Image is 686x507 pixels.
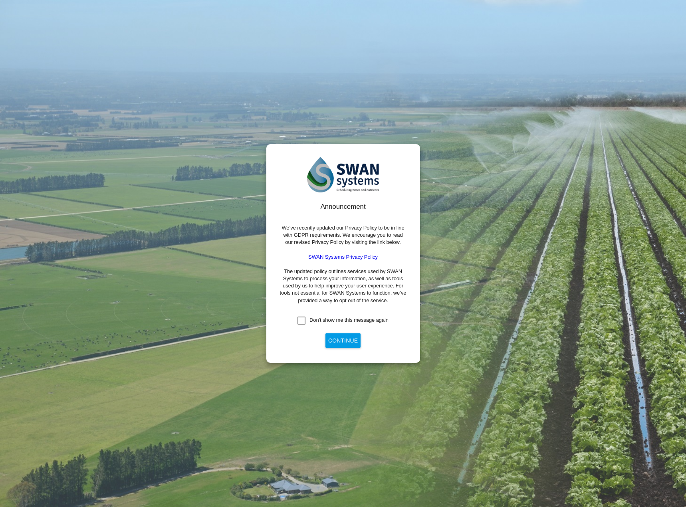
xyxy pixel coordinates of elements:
[279,202,407,212] div: Announcement
[280,268,406,303] span: The updated policy outlines services used by SWAN Systems to process your information, as well as...
[307,157,379,192] img: SWAN-Landscape-Logo-Colour.png
[309,317,389,324] div: Don't show me this message again
[308,254,378,260] a: SWAN Systems Privacy Policy
[325,333,361,348] button: Continue
[297,317,389,325] md-checkbox: Don't show me this message again
[282,225,404,245] span: We’ve recently updated our Privacy Policy to be in line with GDPR requirements. We encourage you ...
